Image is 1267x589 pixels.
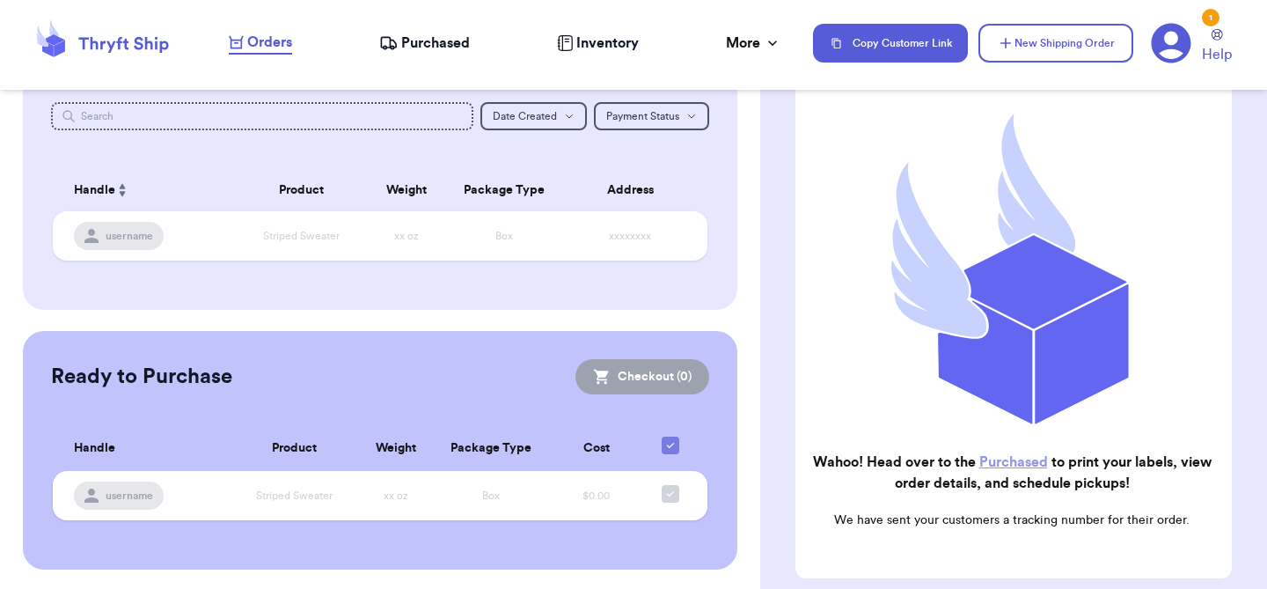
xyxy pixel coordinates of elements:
button: Payment Status [594,102,709,130]
span: Handle [74,439,115,458]
th: Address [563,169,707,211]
span: Striped Sweater [263,231,340,241]
span: Date Created [493,111,557,121]
a: Inventory [557,33,639,54]
span: Payment Status [606,111,679,121]
span: xx oz [384,490,408,501]
button: Date Created [480,102,587,130]
button: Checkout (0) [575,359,709,394]
a: Orders [229,32,292,55]
a: Help [1202,29,1232,65]
span: Orders [247,32,292,53]
span: xxxxxxxx [609,231,651,241]
th: Product [231,426,358,471]
span: Box [495,231,513,241]
th: Package Type [434,426,548,471]
button: Sort ascending [115,180,129,201]
h2: Wahoo! Head over to the to print your labels, view order details, and schedule pickups! [809,452,1214,494]
span: Purchased [401,33,470,54]
a: Purchased [379,33,470,54]
div: 1 [1202,9,1219,26]
span: $0.00 [582,490,610,501]
h2: Ready to Purchase [51,363,232,391]
span: Handle [74,181,115,200]
th: Weight [358,426,435,471]
th: Weight [367,169,445,211]
div: More [726,33,781,54]
span: xx oz [394,231,419,241]
input: Search [51,102,473,130]
span: Help [1202,44,1232,65]
span: username [106,489,153,503]
a: 1 [1151,23,1191,63]
button: New Shipping Order [978,24,1133,63]
span: Striped Sweater [256,490,333,501]
p: We have sent your customers a tracking number for their order. [809,512,1214,529]
span: Box [482,490,500,501]
th: Product [236,169,367,211]
span: Inventory [576,33,639,54]
a: Purchased [979,455,1048,469]
span: username [106,229,153,243]
button: Copy Customer Link [813,24,968,63]
th: Cost [548,426,643,471]
th: Package Type [445,169,563,211]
